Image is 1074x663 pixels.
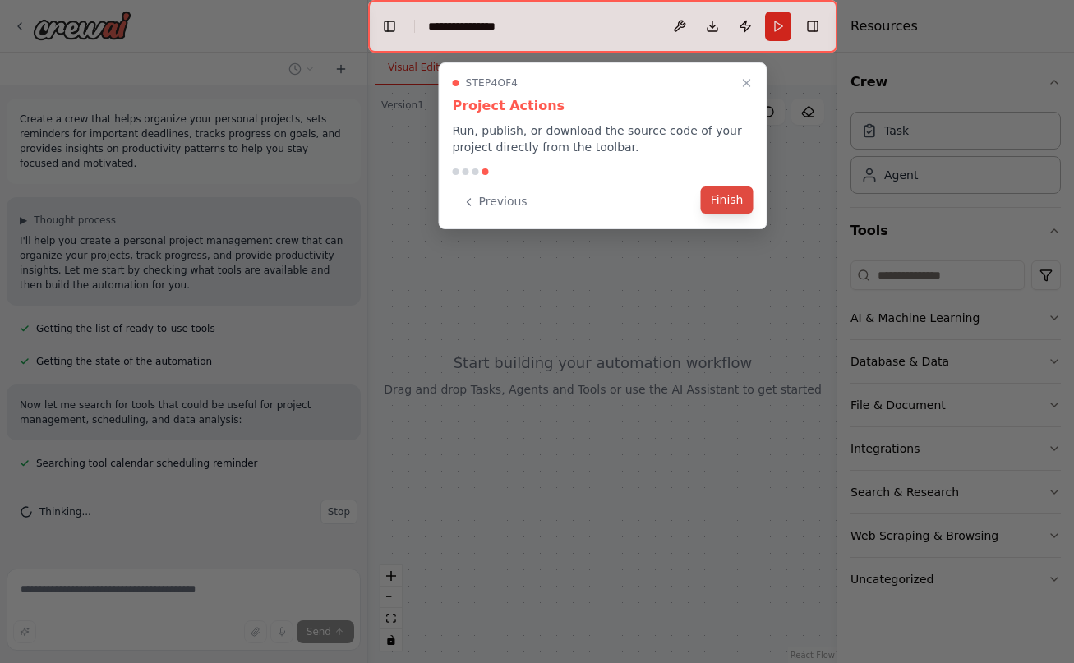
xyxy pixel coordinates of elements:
p: Run, publish, or download the source code of your project directly from the toolbar. [453,122,754,155]
button: Finish [701,186,754,214]
button: Close walkthrough [737,73,757,93]
button: Previous [453,188,537,215]
button: Hide left sidebar [378,15,401,38]
h3: Project Actions [453,96,754,116]
span: Step 4 of 4 [466,76,519,90]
